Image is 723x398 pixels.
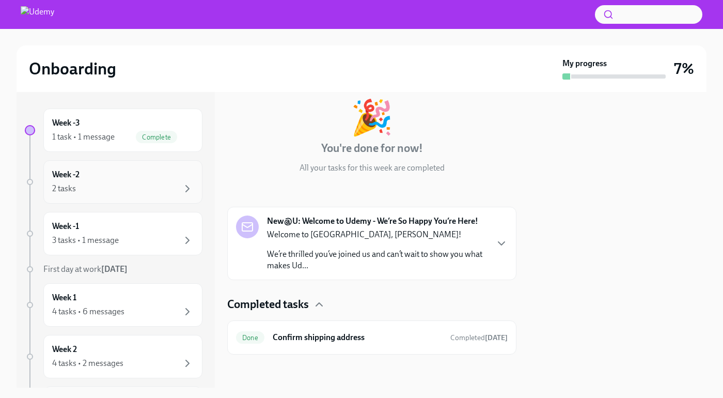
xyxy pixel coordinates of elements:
[267,229,487,240] p: Welcome to [GEOGRAPHIC_DATA], [PERSON_NAME]!
[52,235,119,246] div: 3 tasks • 1 message
[52,344,77,355] h6: Week 2
[52,169,80,180] h6: Week -2
[21,6,54,23] img: Udemy
[227,297,309,312] h4: Completed tasks
[52,292,76,303] h6: Week 1
[273,332,442,343] h6: Confirm shipping address
[236,334,264,342] span: Done
[101,264,128,274] strong: [DATE]
[52,131,115,143] div: 1 task • 1 message
[321,141,423,156] h4: You're done for now!
[25,335,202,378] a: Week 24 tasks • 2 messages
[25,212,202,255] a: Week -13 tasks • 1 message
[450,333,508,343] span: October 2nd, 2025 09:58
[25,283,202,327] a: Week 14 tasks • 6 messages
[52,117,80,129] h6: Week -3
[25,264,202,275] a: First day at work[DATE]
[267,216,478,227] strong: New@U: Welcome to Udemy - We’re So Happy You’re Here!
[25,160,202,204] a: Week -22 tasks
[485,333,508,342] strong: [DATE]
[136,133,177,141] span: Complete
[562,58,607,69] strong: My progress
[52,306,124,317] div: 4 tasks • 6 messages
[52,358,123,369] div: 4 tasks • 2 messages
[351,100,393,134] div: 🎉
[227,297,516,312] div: Completed tasks
[52,221,79,232] h6: Week -1
[236,329,508,346] a: DoneConfirm shipping addressCompleted[DATE]
[25,109,202,152] a: Week -31 task • 1 messageComplete
[52,183,76,194] div: 2 tasks
[267,249,487,271] p: We’re thrilled you’ve joined us and can’t wait to show you what makes Ud...
[450,333,508,342] span: Completed
[300,162,445,174] p: All your tasks for this week are completed
[674,59,694,78] h3: 7%
[29,58,116,79] h2: Onboarding
[43,264,128,274] span: First day at work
